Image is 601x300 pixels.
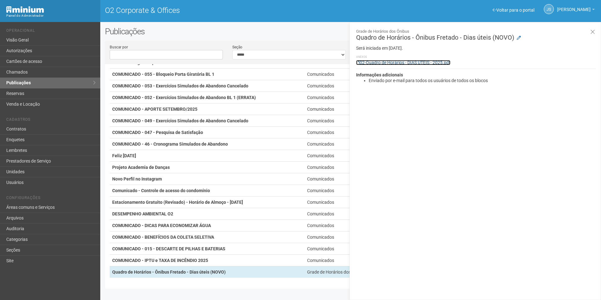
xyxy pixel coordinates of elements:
strong: COMUNICADO - 015 - DESCARTE DE PILHAS E BATERIAS [112,246,225,251]
strong: COMUNICADO - IPTU e TAXA DE INCÊNDIO 2025 [112,258,208,263]
td: Comunicados [305,150,388,162]
td: Comunicados [305,197,388,208]
strong: Informações adicionais [356,72,403,77]
td: Comunicados [305,220,388,231]
td: Comunicados [305,162,388,173]
h1: O2 Corporate & Offices [105,6,346,14]
a: Modificar [517,35,521,41]
strong: COMUNICADO - APORTE SETEMBRO/2025 [112,107,197,112]
td: Comunicados [305,80,388,92]
strong: COMUNICADO - 049 - Exercícios Simulados de Abandono Cancelado [112,118,248,123]
strong: Feliz [DATE] [112,153,136,158]
li: Configurações [6,196,96,202]
td: Comunicados [305,115,388,127]
td: Comunicados [305,69,388,80]
td: Comunicados [305,103,388,115]
li: Operacional [6,28,96,35]
li: Anexos [356,54,596,60]
a: [PERSON_NAME] [557,8,595,13]
img: Minium [6,6,44,13]
a: 02-Quadro de Horários - DIAS ÚTEIS - 2025.pdf [356,60,450,65]
span: Jeferson Souza [557,1,591,12]
strong: DESEMPENHO AMBIENTAL O2 [112,211,173,216]
h2: Publicações [105,27,304,36]
td: Comunicados [305,243,388,255]
strong: Quadro de Horários - Ônibus Fretado - Dias úteis (NOVO) [112,269,226,275]
td: Comunicados [305,255,388,266]
td: Comunicados [305,127,388,138]
td: Comunicados [305,231,388,243]
strong: COMUNICADO - 055 - Bloqueio Porta Giratória BL 1 [112,72,214,77]
strong: Novo Perfil no Instagram [112,176,162,181]
a: JS [544,4,554,14]
strong: Estacionamento Gratuito (Revisado) - Horário de Almoço - [DATE] [112,200,243,205]
h3: Quadro de Horários - Ônibus Fretado - Dias úteis (NOVO) [356,29,596,41]
td: Comunicados [305,208,388,220]
p: Será iniciada em [DATE]. [356,45,596,51]
strong: COMUNICADO - 047 - Pesquisa de Satisfação [112,130,203,135]
strong: COMUNICADO - BENEFÍCIOS DA COLETA SELETIVA [112,235,214,240]
label: Buscar por [110,44,128,50]
small: Grade de Horários dos Ônibus [356,29,596,34]
td: Comunicados [305,138,388,150]
li: Cadastros [6,117,96,124]
strong: Comunicado - Controle de acesso do condomínio [112,188,210,193]
strong: COMUNICADO - 052 - Exercícios Simulados de Abandono BL 1 (ERRATA) [112,95,256,100]
td: Comunicados [305,173,388,185]
strong: COMUNICADO - DICAS PARA ECONOMIZAR ÁGUA [112,223,211,228]
strong: COMUNICADO - 053 - Exercícios Simulados de Abandono Cancelado [112,83,248,88]
a: Voltar para o portal [493,8,534,13]
td: Grade de Horários dos Ônibus [305,266,388,278]
strong: COMUNICADO - 46 - Cronograma Simulados de Abandono [112,142,228,147]
li: Enviado por e-mail para todos os usuários de todos os blocos [369,78,596,83]
label: Seção [232,44,242,50]
td: Comunicados [305,92,388,103]
td: Comunicados [305,185,388,197]
div: Painel do Administrador [6,13,96,19]
strong: Projeto Academia de Danças [112,165,170,170]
